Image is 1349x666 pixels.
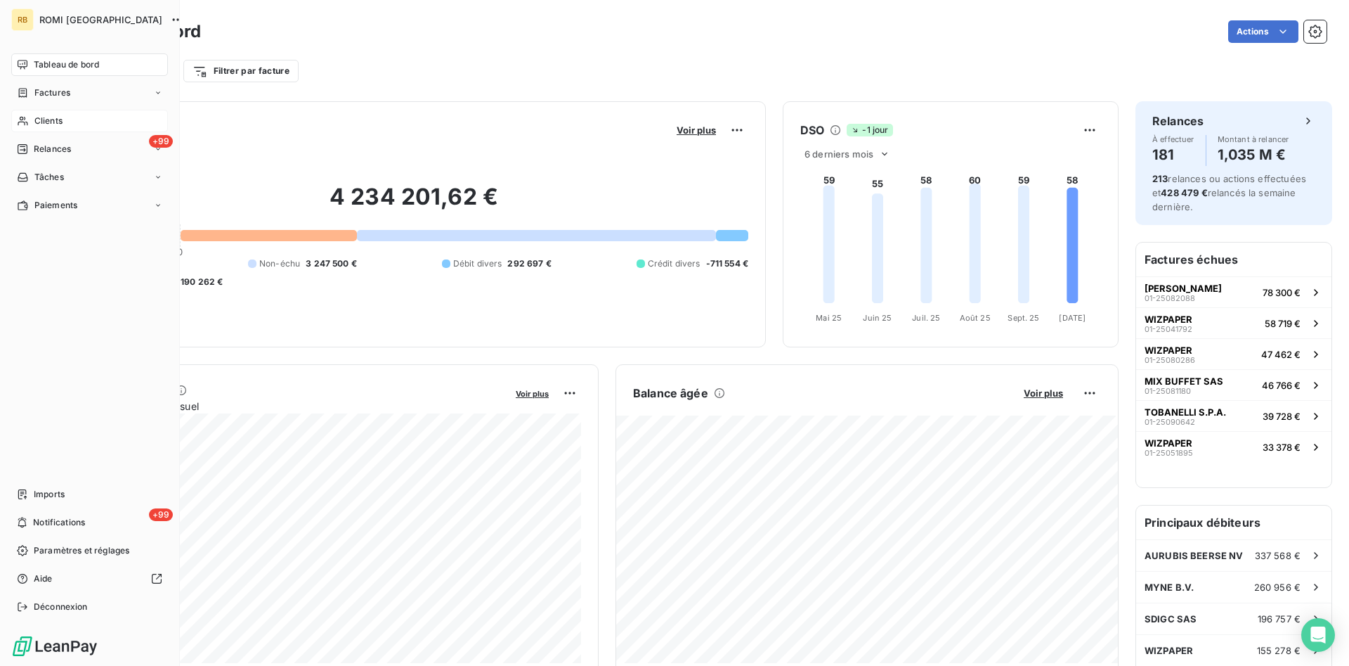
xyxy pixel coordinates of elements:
button: Filtrer par facture [183,60,299,82]
span: 01-25082088 [1145,294,1195,302]
button: Actions [1228,20,1298,43]
span: 01-25081180 [1145,387,1191,395]
span: 01-25090642 [1145,418,1195,426]
span: -711 554 € [706,257,749,270]
button: WIZPAPER01-2505189533 378 € [1136,431,1331,462]
span: WIZPAPER [1145,314,1192,325]
span: 58 719 € [1265,318,1301,329]
span: MIX BUFFET SAS [1145,376,1223,387]
span: 292 697 € [507,257,551,270]
span: 39 728 € [1263,411,1301,422]
tspan: [DATE] [1059,313,1086,323]
a: Aide [11,568,168,590]
span: Voir plus [516,389,549,399]
span: 46 766 € [1262,380,1301,391]
span: 33 378 € [1263,442,1301,453]
h6: DSO [800,122,824,139]
span: 260 956 € [1254,582,1301,593]
span: 01-25041792 [1145,325,1192,333]
tspan: Juin 25 [863,313,892,323]
span: SDIGC SAS [1145,613,1197,625]
span: TOBANELLI S.P.A. [1145,406,1226,418]
div: RB [11,8,34,31]
button: MIX BUFFET SAS01-2508118046 766 € [1136,369,1331,400]
h6: Balance âgée [633,385,708,402]
span: Paramètres et réglages [34,544,129,557]
span: Voir plus [1024,388,1063,399]
span: Déconnexion [34,601,88,613]
span: Relances [34,143,71,155]
h6: Relances [1152,113,1204,129]
span: relances ou actions effectuées et relancés la semaine dernière. [1152,173,1306,212]
span: 428 479 € [1161,187,1207,198]
span: 3 247 500 € [306,257,357,270]
button: TOBANELLI S.P.A.01-2509064239 728 € [1136,400,1331,431]
span: +99 [149,508,173,521]
span: 01-25051895 [1145,449,1193,457]
h6: Principaux débiteurs [1136,506,1331,539]
tspan: Juil. 25 [912,313,940,323]
button: WIZPAPER01-2508028647 462 € [1136,338,1331,369]
span: MYNE B.V. [1145,582,1194,593]
h4: 181 [1152,143,1194,166]
span: 213 [1152,173,1168,184]
span: Voir plus [677,124,716,136]
span: Chiffre d'affaires mensuel [79,399,506,414]
div: Open Intercom Messenger [1301,618,1335,652]
span: 155 278 € [1257,645,1301,656]
span: ROMI [GEOGRAPHIC_DATA] [39,14,162,25]
span: WIZPAPER [1145,437,1192,449]
span: Clients [34,115,63,127]
button: Voir plus [672,124,720,136]
span: 6 derniers mois [804,148,873,160]
span: Notifications [33,516,85,529]
span: Tableau de bord [34,58,99,71]
span: Montant à relancer [1218,135,1289,143]
span: 47 462 € [1261,349,1301,360]
span: 196 757 € [1258,613,1301,625]
h4: 1,035 M € [1218,143,1289,166]
span: 337 568 € [1255,550,1301,561]
span: -1 jour [847,124,892,136]
span: WIZPAPER [1145,645,1193,656]
tspan: Août 25 [960,313,991,323]
h6: Factures échues [1136,243,1331,276]
span: Non-échu [259,257,300,270]
tspan: Sept. 25 [1008,313,1039,323]
span: -190 262 € [176,276,223,288]
button: Voir plus [1019,387,1067,399]
span: Tâches [34,171,64,184]
h2: 4 234 201,62 € [79,183,748,225]
span: +99 [149,135,173,148]
span: 78 300 € [1263,287,1301,298]
img: Logo LeanPay [11,635,98,658]
button: [PERSON_NAME]01-2508208878 300 € [1136,276,1331,307]
span: Aide [34,572,53,585]
span: 01-25080286 [1145,356,1195,364]
button: WIZPAPER01-2504179258 719 € [1136,307,1331,338]
span: AURUBIS BEERSE NV [1145,550,1244,561]
span: Paiements [34,199,77,212]
span: [PERSON_NAME] [1145,283,1222,294]
span: Débit divers [453,257,502,270]
span: À effectuer [1152,135,1194,143]
tspan: Mai 25 [816,313,842,323]
span: WIZPAPER [1145,345,1192,356]
span: Imports [34,488,65,501]
span: Factures [34,87,70,99]
span: Crédit divers [648,257,700,270]
button: Voir plus [511,387,553,399]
